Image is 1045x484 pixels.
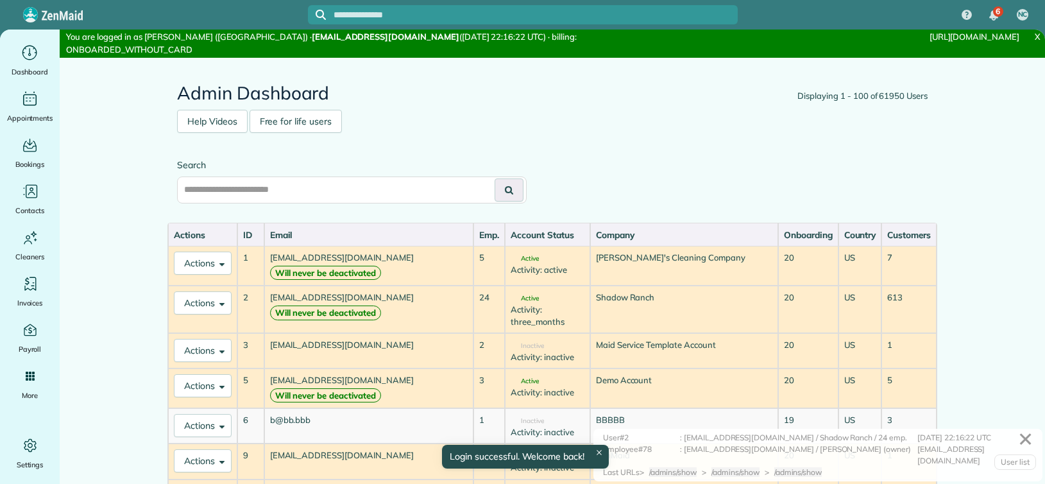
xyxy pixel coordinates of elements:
span: Appointments [7,112,53,125]
td: US [838,286,882,333]
div: Customers [887,229,931,241]
button: Actions [174,374,232,397]
td: Shadow Ranch [590,286,778,333]
td: [PERSON_NAME]'s Cleaning Company [590,246,778,286]
span: Payroll [19,343,42,356]
div: Email [270,229,468,241]
div: [EMAIL_ADDRESS][DOMAIN_NAME] [917,444,1033,467]
td: ZenMaid [590,444,778,479]
span: Contacts [15,204,44,217]
a: Settings [5,435,55,471]
span: Settings [17,458,44,471]
td: 1 [473,408,505,444]
td: 3 [881,408,937,444]
h2: Admin Dashboard [177,83,928,103]
a: Free for life users [250,110,342,133]
td: US [838,246,882,286]
a: Appointments [5,89,55,125]
span: Bookings [15,158,45,171]
strong: Will never be deactivated [270,306,381,320]
a: Bookings [5,135,55,171]
div: Onboarding [784,229,833,241]
div: : [EMAIL_ADDRESS][DOMAIN_NAME] / [PERSON_NAME] (owner) [680,444,917,467]
td: 9 [237,444,264,479]
td: 3 [237,333,264,368]
td: Demo Account [590,368,778,408]
td: 1 [473,444,505,479]
td: [EMAIL_ADDRESS][DOMAIN_NAME] [264,246,474,286]
td: 24 [473,286,505,333]
span: /admins/show [649,467,697,477]
div: Activity: inactive [511,386,584,399]
strong: Will never be deactivated [270,266,381,281]
td: 3 [473,368,505,408]
label: Search [177,159,527,171]
td: 20 [778,246,838,286]
td: 20 [778,286,838,333]
div: Activity: three_months [511,304,584,327]
span: Inactive [511,418,544,424]
td: 2 [237,286,264,333]
span: Active [511,378,539,385]
button: Focus search [308,10,326,20]
div: You are logged in as [PERSON_NAME] ([GEOGRAPHIC_DATA]) · ([DATE] 22:16:22 UTC) · billing: ONBOARD... [60,30,701,58]
td: US [838,368,882,408]
div: Last URLs [603,467,640,478]
span: NC [1018,10,1028,20]
div: ID [243,229,259,241]
strong: [EMAIL_ADDRESS][DOMAIN_NAME] [312,31,459,42]
button: Actions [174,252,232,275]
a: Dashboard [5,42,55,78]
td: 613 [881,286,937,333]
span: 6 [996,6,1000,17]
td: 20 [778,368,838,408]
span: /admins/show [711,467,760,477]
td: 6 [237,408,264,444]
td: [EMAIL_ADDRESS][DOMAIN_NAME] [264,368,474,408]
div: Country [844,229,876,241]
td: 7 [881,246,937,286]
td: US [838,333,882,368]
a: Payroll [5,320,55,356]
div: Activity: inactive [511,351,584,363]
td: [EMAIL_ADDRESS][DOMAIN_NAME] [264,286,474,333]
div: Displaying 1 - 100 of 61950 Users [797,90,928,103]
div: Company [596,229,772,241]
div: Login successful. Welcome back! [442,445,609,469]
svg: Focus search [316,10,326,20]
td: 1 [237,246,264,286]
a: ✕ [1012,424,1039,455]
td: Maid Service Template Account [590,333,778,368]
a: [URL][DOMAIN_NAME] [930,31,1019,42]
div: 6 unread notifications [980,1,1007,30]
td: [EMAIL_ADDRESS][DOMAIN_NAME] [264,333,474,368]
div: Actions [174,229,232,241]
div: Emp. [479,229,499,241]
td: BBBBB [590,408,778,444]
span: Cleaners [15,250,44,263]
div: : [EMAIL_ADDRESS][DOMAIN_NAME] / Shadow Ranch / 24 emp. [680,432,917,444]
a: X [1030,30,1045,44]
div: Activity: active [511,264,584,276]
span: Active [511,295,539,302]
div: > > > [640,467,828,478]
strong: Will never be deactivated [270,388,381,403]
a: User list [994,454,1036,470]
a: Invoices [5,273,55,309]
span: /admins/show [774,467,822,477]
div: Account Status [511,229,584,241]
div: User#2 [603,432,680,444]
div: [DATE] 22:16:22 UTC [917,432,1033,444]
span: More [22,389,38,402]
button: Actions [174,339,232,362]
span: Inactive [511,343,544,349]
a: Cleaners [5,227,55,263]
td: US [838,408,882,444]
button: Actions [174,449,232,472]
td: 5 [237,368,264,408]
a: Contacts [5,181,55,217]
span: Invoices [17,297,43,309]
span: Active [511,255,539,262]
a: Help Videos [177,110,248,133]
span: Dashboard [12,65,48,78]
